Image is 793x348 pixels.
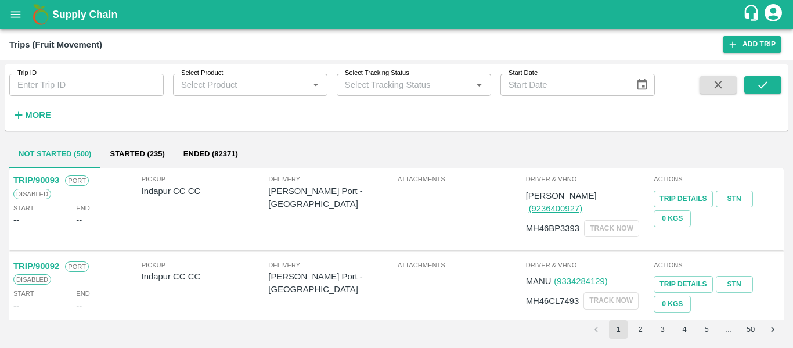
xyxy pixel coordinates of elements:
[716,191,753,207] a: STN
[76,299,82,312] div: --
[76,214,82,227] div: --
[13,189,51,199] span: Disabled
[529,204,582,213] a: (9236400927)
[345,69,409,78] label: Select Tracking Status
[763,320,782,339] button: Go to next page
[654,260,780,270] span: Actions
[65,261,89,272] span: Port
[268,174,395,184] span: Delivery
[268,270,395,296] p: [PERSON_NAME] Port - [GEOGRAPHIC_DATA]
[526,191,597,200] span: [PERSON_NAME]
[653,320,672,339] button: Go to page 3
[716,276,753,293] a: STN
[340,77,453,92] input: Select Tracking Status
[509,69,538,78] label: Start Date
[268,185,395,211] p: [PERSON_NAME] Port - [GEOGRAPHIC_DATA]
[554,277,607,286] a: (9334284129)
[65,175,89,186] span: Port
[52,6,742,23] a: Supply Chain
[631,320,650,339] button: Go to page 2
[52,9,117,20] b: Supply Chain
[142,174,269,184] span: Pickup
[609,320,628,339] button: page 1
[654,296,691,313] button: 0 Kgs
[13,288,34,299] span: Start
[142,270,269,283] p: Indapur CC CC
[654,191,712,207] a: Trip Details
[9,140,100,168] button: Not Started (500)
[76,288,90,299] span: End
[29,3,52,26] img: logo
[9,37,102,52] div: Trips (Fruit Movement)
[526,222,579,235] p: MH46BP3393
[763,2,784,27] div: account of current user
[25,110,51,120] strong: More
[181,69,223,78] label: Select Product
[9,105,54,125] button: More
[308,77,323,92] button: Open
[76,203,90,213] span: End
[13,261,59,271] a: TRIP/90092
[9,74,164,96] input: Enter Trip ID
[500,74,627,96] input: Start Date
[13,299,19,312] div: --
[723,36,781,53] a: Add Trip
[526,277,552,286] span: MANU
[17,69,37,78] label: Trip ID
[100,140,174,168] button: Started (235)
[631,74,653,96] button: Choose date
[697,320,716,339] button: Go to page 5
[585,320,784,339] nav: pagination navigation
[398,174,524,184] span: Attachments
[741,320,760,339] button: Go to page 50
[142,260,269,270] span: Pickup
[13,203,34,213] span: Start
[526,295,579,307] p: MH46CL7493
[675,320,694,339] button: Go to page 4
[13,214,19,227] div: --
[719,324,738,335] div: …
[142,185,269,198] p: Indapur CC CC
[654,276,712,293] a: Trip Details
[654,174,780,184] span: Actions
[2,1,29,28] button: open drawer
[526,174,652,184] span: Driver & VHNo
[742,4,763,25] div: customer-support
[654,210,691,227] button: 0 Kgs
[13,274,51,285] span: Disabled
[268,260,395,270] span: Delivery
[174,140,247,168] button: Ended (82371)
[471,77,486,92] button: Open
[398,260,524,270] span: Attachments
[176,77,305,92] input: Select Product
[526,260,652,270] span: Driver & VHNo
[13,175,59,185] a: TRIP/90093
